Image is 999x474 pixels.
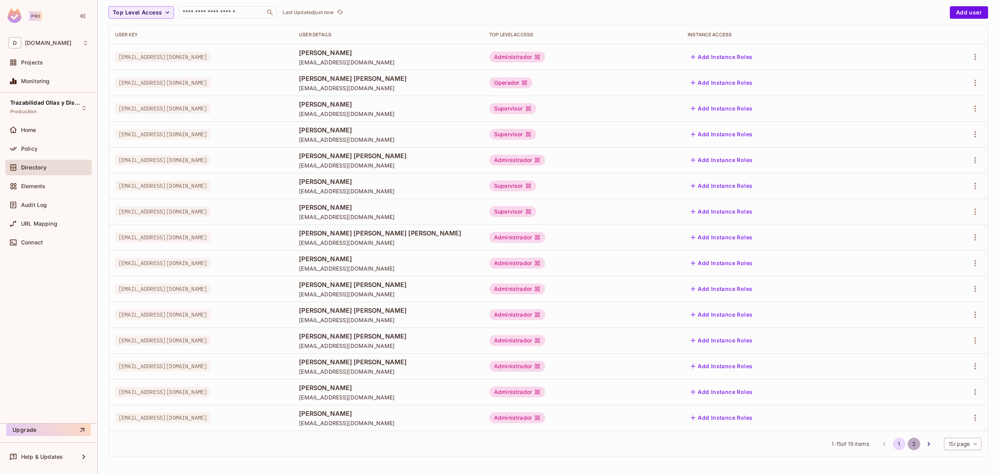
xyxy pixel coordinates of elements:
span: D [9,37,21,48]
span: [EMAIL_ADDRESS][DOMAIN_NAME] [299,59,477,66]
span: Directory [21,164,46,171]
div: Administrador [489,52,545,62]
span: [EMAIL_ADDRESS][DOMAIN_NAME] [299,187,477,195]
button: Add Instance Roles [688,205,755,218]
div: 15 / page [944,438,981,450]
span: Monitoring [21,78,50,84]
span: [EMAIL_ADDRESS][DOMAIN_NAME] [115,258,210,268]
div: Supervisor [489,129,536,140]
span: [PERSON_NAME] [299,383,477,392]
span: [EMAIL_ADDRESS][DOMAIN_NAME] [299,368,477,375]
button: Add Instance Roles [688,360,755,372]
img: SReyMgAAAABJRU5ErkJggg== [7,9,21,23]
div: Administrador [489,309,545,320]
span: [EMAIL_ADDRESS][DOMAIN_NAME] [115,387,210,397]
span: [PERSON_NAME] [299,100,477,109]
button: Add Instance Roles [688,180,755,192]
div: Administrador [489,155,545,166]
span: [EMAIL_ADDRESS][DOMAIN_NAME] [115,232,210,242]
span: [EMAIL_ADDRESS][DOMAIN_NAME] [115,335,210,346]
nav: pagination navigation [877,438,936,450]
span: Elements [21,183,45,189]
div: Supervisor [489,180,536,191]
span: [EMAIL_ADDRESS][DOMAIN_NAME] [299,84,477,92]
span: [EMAIL_ADDRESS][DOMAIN_NAME] [115,207,210,217]
span: [EMAIL_ADDRESS][DOMAIN_NAME] [299,110,477,118]
span: Projects [21,59,43,66]
span: [EMAIL_ADDRESS][DOMAIN_NAME] [115,129,210,139]
span: [EMAIL_ADDRESS][DOMAIN_NAME] [299,316,477,324]
button: Add Instance Roles [688,308,755,321]
span: [EMAIL_ADDRESS][DOMAIN_NAME] [299,136,477,143]
span: [EMAIL_ADDRESS][DOMAIN_NAME] [299,265,477,272]
div: Administrador [489,335,545,346]
span: Connect [21,239,43,246]
p: Last Updated just now [283,9,334,16]
span: [EMAIL_ADDRESS][DOMAIN_NAME] [115,413,210,423]
div: Administrador [489,258,545,269]
span: [EMAIL_ADDRESS][DOMAIN_NAME] [115,310,210,320]
span: refresh [337,9,343,16]
span: [PERSON_NAME] [PERSON_NAME] [299,151,477,160]
span: [EMAIL_ADDRESS][DOMAIN_NAME] [115,78,210,88]
span: [PERSON_NAME] [299,255,477,263]
div: Administrador [489,361,545,372]
div: User Key [115,32,286,38]
span: Top Level Access [113,8,162,18]
div: Top Level Access [489,32,675,38]
span: [PERSON_NAME] [299,48,477,57]
div: User Details [299,32,477,38]
span: [PERSON_NAME] [299,409,477,418]
span: Workspace: deacero.com [25,40,71,46]
button: Add Instance Roles [688,128,755,141]
button: refresh [335,8,345,17]
div: Administrador [489,283,545,294]
div: Administrador [489,412,545,423]
span: Home [21,127,36,133]
button: Add Instance Roles [688,412,755,424]
span: [PERSON_NAME] [PERSON_NAME] [299,74,477,83]
span: [EMAIL_ADDRESS][DOMAIN_NAME] [299,290,477,298]
span: [EMAIL_ADDRESS][DOMAIN_NAME] [299,342,477,349]
div: Administrador [489,232,545,243]
span: [PERSON_NAME] [PERSON_NAME] [299,280,477,289]
div: Operador [489,77,532,88]
button: Top Level Access [108,6,174,19]
span: Trazabilidad Ollas y Distribuidores [10,100,80,106]
button: Add Instance Roles [688,102,755,115]
span: [EMAIL_ADDRESS][DOMAIN_NAME] [115,155,210,165]
div: Administrador [489,387,545,397]
span: [EMAIL_ADDRESS][DOMAIN_NAME] [115,284,210,294]
span: Audit Log [21,202,47,208]
span: [EMAIL_ADDRESS][DOMAIN_NAME] [115,103,210,114]
span: [EMAIL_ADDRESS][DOMAIN_NAME] [299,239,477,246]
div: Instance Access [688,32,909,38]
button: Add Instance Roles [688,154,755,166]
div: Pro [29,11,42,21]
button: page 1 [893,438,905,450]
span: [EMAIL_ADDRESS][DOMAIN_NAME] [299,419,477,427]
button: Go to next page [923,438,935,450]
button: Go to page 2 [908,438,920,450]
span: [EMAIL_ADDRESS][DOMAIN_NAME] [299,213,477,221]
button: Add Instance Roles [688,51,755,63]
span: [PERSON_NAME] [299,126,477,134]
span: URL Mapping [21,221,57,227]
button: Add Instance Roles [688,231,755,244]
span: [PERSON_NAME] [PERSON_NAME] [PERSON_NAME] [299,229,477,237]
button: Add Instance Roles [688,77,755,89]
button: Upgrade [6,424,91,436]
div: Supervisor [489,103,536,114]
span: [EMAIL_ADDRESS][DOMAIN_NAME] [115,181,210,191]
span: Click to refresh data [334,8,345,17]
button: Add Instance Roles [688,257,755,269]
span: [PERSON_NAME] [PERSON_NAME] [299,332,477,340]
span: Production [10,109,37,115]
button: Add Instance Roles [688,334,755,347]
button: Add user [950,6,988,19]
span: [EMAIL_ADDRESS][DOMAIN_NAME] [299,162,477,169]
div: Supervisor [489,206,536,217]
span: [PERSON_NAME] [299,177,477,186]
span: [EMAIL_ADDRESS][DOMAIN_NAME] [115,361,210,371]
span: [PERSON_NAME] [PERSON_NAME] [299,358,477,366]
